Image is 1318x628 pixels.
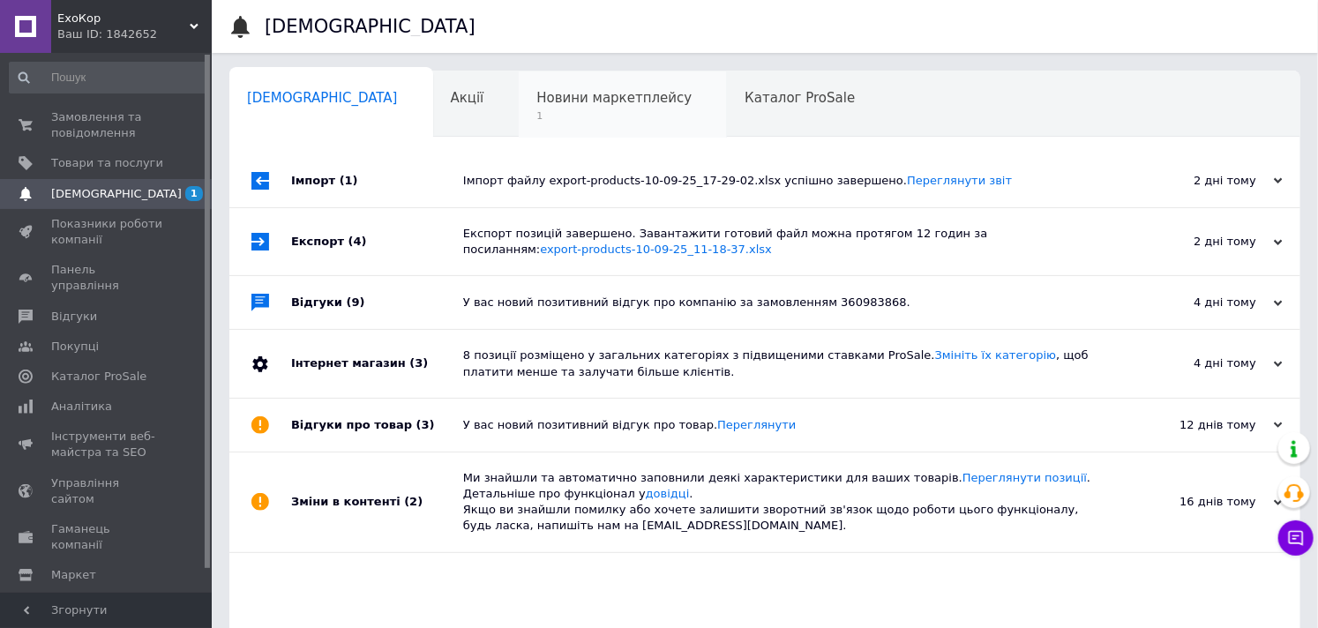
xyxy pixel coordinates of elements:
[51,399,112,415] span: Аналітика
[247,90,398,106] span: [DEMOGRAPHIC_DATA]
[463,470,1106,535] div: Ми знайшли та автоматично заповнили деякі характеристики для ваших товарів. . Детальніше про функ...
[51,186,182,202] span: [DEMOGRAPHIC_DATA]
[51,155,163,171] span: Товари та послуги
[1106,417,1283,433] div: 12 днів тому
[1106,173,1283,189] div: 2 дні тому
[51,216,163,248] span: Показники роботи компанії
[51,567,96,583] span: Маркет
[348,235,367,248] span: (4)
[962,471,1087,484] a: Переглянути позиції
[1106,355,1283,371] div: 4 дні тому
[451,90,484,106] span: Акції
[51,475,163,507] span: Управління сайтом
[404,495,423,508] span: (2)
[291,276,463,329] div: Відгуки
[745,90,855,106] span: Каталог ProSale
[51,262,163,294] span: Панель управління
[646,487,690,500] a: довідці
[409,356,428,370] span: (3)
[1106,295,1283,310] div: 4 дні тому
[935,348,1057,362] a: Змініть їх категорію
[265,16,476,37] h1: [DEMOGRAPHIC_DATA]
[463,173,1106,189] div: Імпорт файлу export-products-10-09-25_17-29-02.xlsx успішно завершено.
[291,208,463,275] div: Експорт
[1106,494,1283,510] div: 16 днів тому
[717,418,796,431] a: Переглянути
[51,339,99,355] span: Покупці
[340,174,358,187] span: (1)
[1278,520,1314,556] button: Чат з покупцем
[1106,234,1283,250] div: 2 дні тому
[536,90,692,106] span: Новини маркетплейсу
[907,174,1012,187] a: Переглянути звіт
[463,295,1106,310] div: У вас новий позитивний відгук про компанію за замовленням 360983868.
[291,399,463,452] div: Відгуки про товар
[51,109,163,141] span: Замовлення та повідомлення
[291,452,463,552] div: Зміни в контенті
[51,309,97,325] span: Відгуки
[416,418,435,431] span: (3)
[463,348,1106,379] div: 8 позиції розміщено у загальних категоріях з підвищеними ставками ProSale. , щоб платити менше та...
[57,26,212,42] div: Ваш ID: 1842652
[463,226,1106,258] div: Експорт позицій завершено. Завантажити готовий файл можна протягом 12 годин за посиланням:
[536,109,692,123] span: 1
[51,521,163,553] span: Гаманець компанії
[57,11,190,26] span: ЕхоКор
[291,330,463,397] div: Інтернет магазин
[463,417,1106,433] div: У вас новий позитивний відгук про товар.
[540,243,772,256] a: export-products-10-09-25_11-18-37.xlsx
[347,295,365,309] span: (9)
[51,429,163,460] span: Інструменти веб-майстра та SEO
[9,62,208,93] input: Пошук
[51,369,146,385] span: Каталог ProSale
[185,186,203,201] span: 1
[291,154,463,207] div: Імпорт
